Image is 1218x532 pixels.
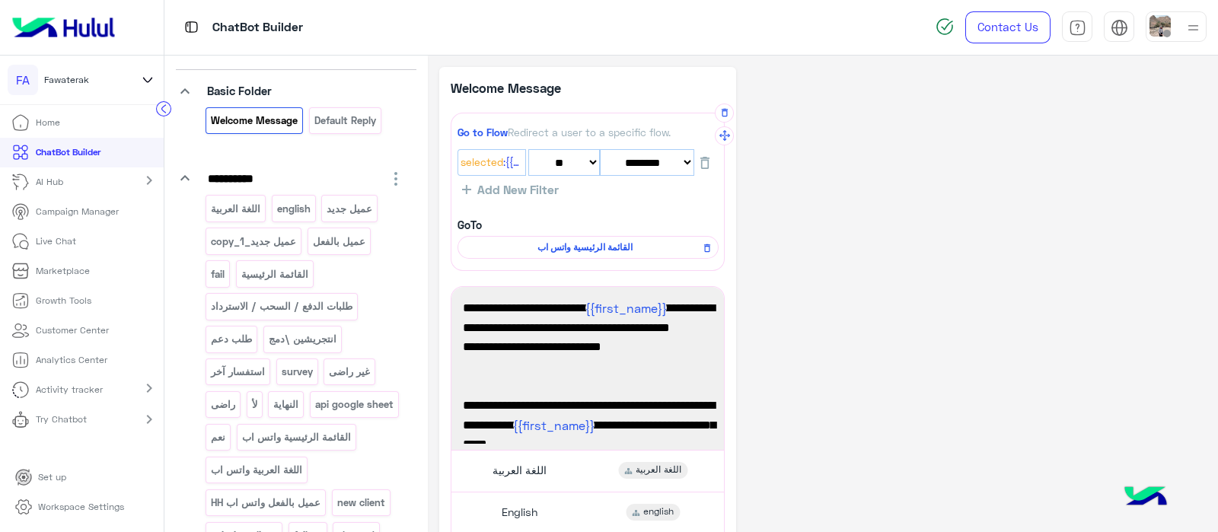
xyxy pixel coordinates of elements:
div: FA [8,65,38,95]
button: Drag [715,126,734,145]
p: Default reply [313,112,377,129]
p: Welcome Message [451,78,588,97]
a: tab [1062,11,1092,43]
p: استفسار آخر [210,363,266,381]
img: tab [1069,19,1086,37]
span: اللغة العربية [493,464,547,477]
mat-icon: chevron_right [140,410,158,428]
button: Delete Message [715,104,734,123]
img: userImage [1149,15,1171,37]
span: Go to Flow [458,126,508,139]
span: Basic Folder [207,84,272,97]
p: api google sheet [314,396,394,413]
img: spinner [936,18,954,36]
p: عميل بالفعل واتس اب HH [210,494,322,511]
p: ChatBot Builder [36,145,100,159]
span: Selected [461,155,503,171]
a: Contact Us [965,11,1051,43]
p: نعم [210,428,227,446]
b: GoTo [458,218,482,231]
p: fail [210,266,226,283]
p: Customer Center [36,323,109,337]
span: اللغة العربية [636,464,681,477]
div: اللغة العربية [618,462,687,479]
p: ChatBot Builder [212,18,303,38]
p: طلبات الدفع / السحب / الاسترداد [210,298,354,315]
p: new client [336,494,386,511]
p: راضى [210,396,237,413]
p: Activity tracker [36,383,103,397]
mat-icon: chevron_right [140,171,158,190]
span: القائمة الرئيسية واتس اب [466,241,705,254]
span: مرحبًا بك في [GEOGRAPHIC_DATA]. 😊 الاختيار الأول لرواد الأعمال لتسهيل البيع والدفع اونلاين. 💳 [463,298,713,357]
p: Growth Tools [36,294,91,307]
p: Workspace Settings [38,500,124,514]
p: غير راضى [328,363,371,381]
p: القائمة الرئيسية واتس اب [241,428,352,446]
p: عميل بالفعل [311,233,366,250]
p: english [276,200,311,218]
button: Remove Flow [697,238,716,257]
div: القائمة الرئيسية واتس اب [458,236,719,259]
p: Live Chat [36,234,76,248]
p: عميل جديد_copy_1 [210,233,298,250]
p: Campaign Manager [36,205,119,218]
p: عميل جديد [326,200,374,218]
p: اللغة العربية واتس اب [210,461,304,479]
span: Fawaterak [44,73,89,87]
i: keyboard_arrow_down [176,169,194,187]
p: Home [36,116,60,129]
img: Logo [6,11,121,43]
img: tab [182,18,201,37]
p: Welcome Message [210,112,299,129]
p: القائمة الرئيسية [240,266,309,283]
p: طلب دعم [210,330,253,348]
p: Try Chatbot [36,413,87,426]
p: Marketplace [36,264,90,278]
p: اللغة العربية [210,200,262,218]
p: Analytics Center [36,353,107,367]
img: profile [1184,18,1203,37]
i: keyboard_arrow_down [176,82,194,100]
a: Workspace Settings [3,492,136,522]
p: النهاية [273,396,300,413]
img: hulul-logo.png [1119,471,1172,524]
span: {{first_name}} [585,301,667,315]
mat-icon: chevron_right [140,379,158,397]
a: Set up [3,463,78,492]
p: انتجريشين \دمج [267,330,337,348]
span: من فضلك اختار لغتك المفضلة. 💁 [463,357,713,377]
span: {{first_name}} [513,418,595,432]
button: Add New Filter [458,182,563,197]
div: english [626,504,680,521]
span: Add New Filter [471,183,559,196]
div: Redirect a user to a specific flow. [458,125,719,140]
p: لأ [250,396,258,413]
p: AI Hub [36,175,63,189]
p: Set up [38,470,66,484]
span: english [643,505,674,519]
p: survey [280,363,314,381]
span: English [502,505,537,519]
img: tab [1111,19,1128,37]
span: Welcome to Fawaterak. 😊 The top choice for entrepreneurs to simplify selling and online payment. 💳 [463,416,713,474]
span: :{{ChannelId}} [503,155,523,171]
